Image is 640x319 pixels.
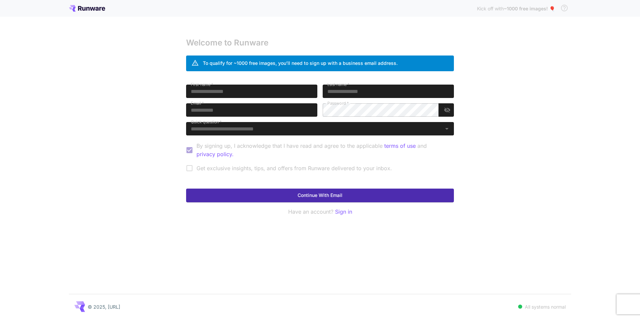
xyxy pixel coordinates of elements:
[196,164,392,172] span: Get exclusive insights, tips, and offers from Runware delivered to your inbox.
[384,142,416,150] button: By signing up, I acknowledge that I have read and agree to the applicable and privacy policy.
[558,1,571,15] button: In order to qualify for free credit, you need to sign up with a business email address and click ...
[88,303,120,310] p: © 2025, [URL]
[327,82,349,87] label: Last name
[186,189,454,202] button: Continue with email
[327,100,349,106] label: Password
[384,142,416,150] p: terms of use
[504,6,555,11] span: ~1000 free images! 🎈
[191,100,204,106] label: Email
[203,60,398,67] div: To qualify for ~1000 free images, you’ll need to sign up with a business email address.
[441,104,453,116] button: toggle password visibility
[477,6,504,11] span: Kick off with
[191,119,222,125] label: Quick question
[442,124,452,133] button: Open
[525,303,566,310] p: All systems normal
[335,208,352,216] button: Sign in
[196,150,234,158] p: privacy policy.
[196,142,449,158] p: By signing up, I acknowledge that I have read and agree to the applicable and
[191,82,213,87] label: First name
[196,150,234,158] button: By signing up, I acknowledge that I have read and agree to the applicable terms of use and
[186,38,454,47] h3: Welcome to Runware
[186,208,454,216] p: Have an account?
